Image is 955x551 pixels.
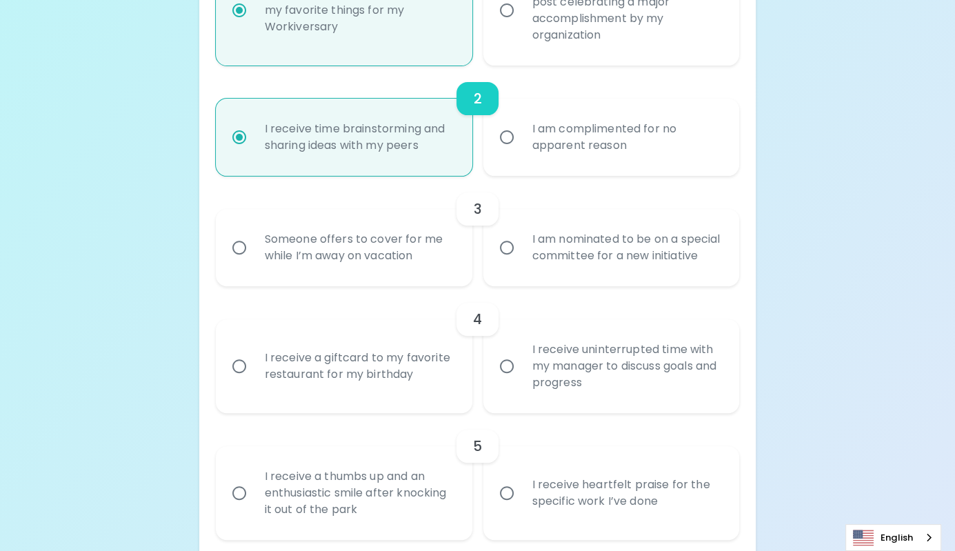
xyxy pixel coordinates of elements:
div: I receive time brainstorming and sharing ideas with my peers [254,104,465,170]
h6: 3 [473,198,481,220]
div: choice-group-check [216,286,740,413]
div: Language [845,524,941,551]
div: I receive a giftcard to my favorite restaurant for my birthday [254,333,465,399]
a: English [846,525,941,550]
div: I am nominated to be on a special committee for a new initiative [521,214,732,281]
div: choice-group-check [216,176,740,286]
aside: Language selected: English [845,524,941,551]
div: I am complimented for no apparent reason [521,104,732,170]
div: Someone offers to cover for me while I’m away on vacation [254,214,465,281]
div: choice-group-check [216,413,740,540]
h6: 5 [473,435,482,457]
h6: 2 [473,88,481,110]
h6: 4 [473,308,482,330]
div: I receive a thumbs up and an enthusiastic smile after knocking it out of the park [254,452,465,534]
div: I receive heartfelt praise for the specific work I’ve done [521,460,732,526]
div: choice-group-check [216,66,740,176]
div: I receive uninterrupted time with my manager to discuss goals and progress [521,325,732,408]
